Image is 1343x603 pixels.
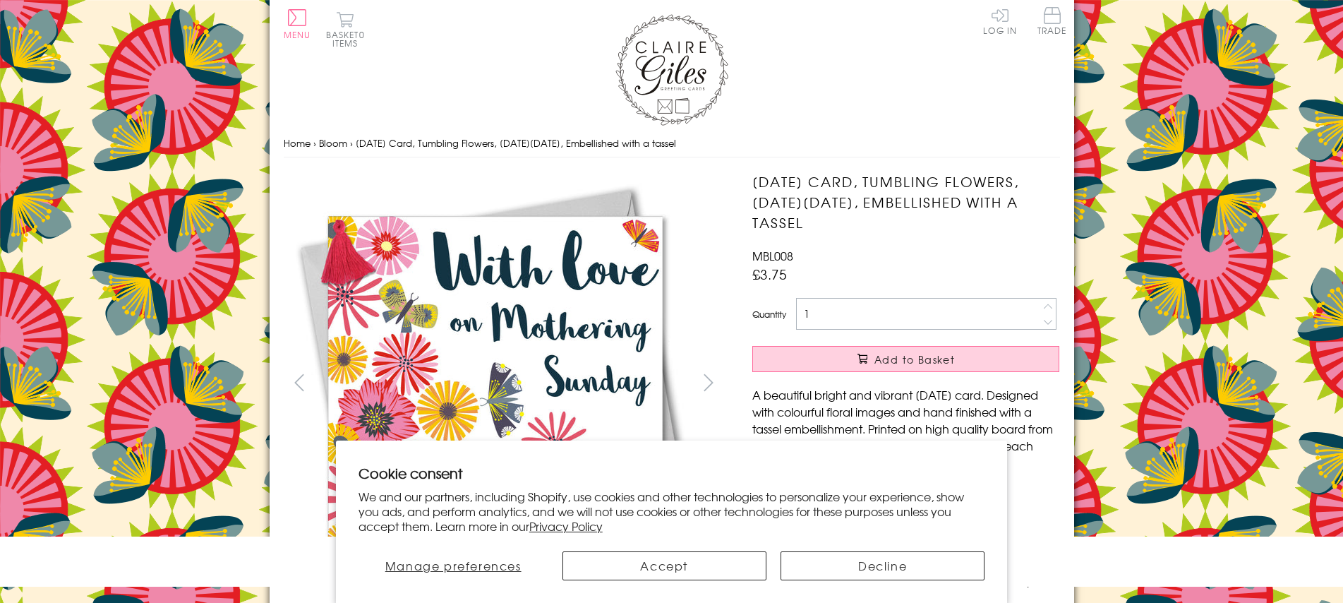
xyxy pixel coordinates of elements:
a: Privacy Policy [529,518,603,535]
button: Menu [284,9,311,39]
img: Mother's Day Card, Tumbling Flowers, Mothering Sunday, Embellished with a tassel [724,172,1148,595]
span: MBL008 [752,247,793,264]
button: Basket0 items [326,11,365,47]
a: Home [284,136,311,150]
span: Menu [284,28,311,41]
p: A beautiful bright and vibrant [DATE] card. Designed with colourful floral images and hand finish... [752,386,1059,471]
a: Bloom [319,136,347,150]
button: Manage preferences [359,551,548,580]
button: Decline [781,551,984,580]
nav: breadcrumbs [284,129,1060,158]
a: Trade [1037,7,1067,37]
button: Accept [562,551,766,580]
span: [DATE] Card, Tumbling Flowers, [DATE][DATE], Embellished with a tassel [356,136,676,150]
span: Add to Basket [874,352,955,366]
img: Mother's Day Card, Tumbling Flowers, Mothering Sunday, Embellished with a tassel [283,172,706,595]
button: prev [284,366,315,398]
button: Add to Basket [752,346,1059,372]
span: 0 items [332,28,365,49]
a: Log In [983,7,1017,35]
span: Trade [1037,7,1067,35]
p: We and our partners, including Shopify, use cookies and other technologies to personalize your ex... [359,489,985,533]
span: › [350,136,353,150]
button: next [692,366,724,398]
img: Claire Giles Greetings Cards [615,14,728,126]
h2: Cookie consent [359,463,985,483]
span: £3.75 [752,264,787,284]
span: Manage preferences [385,557,522,574]
span: › [313,136,316,150]
label: Quantity [752,308,786,321]
h1: [DATE] Card, Tumbling Flowers, [DATE][DATE], Embellished with a tassel [752,172,1059,232]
